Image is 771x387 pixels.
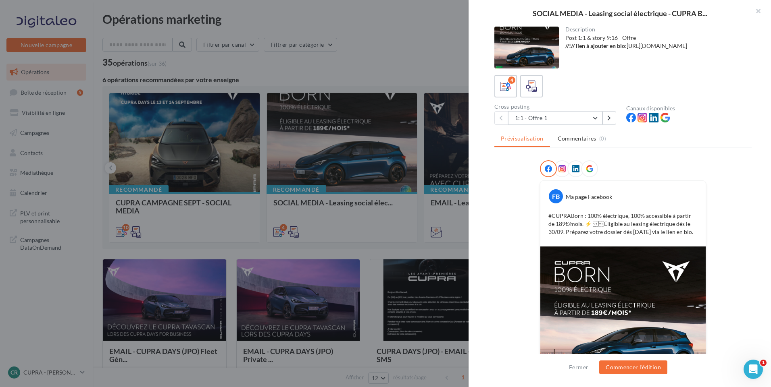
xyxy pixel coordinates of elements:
div: Description [565,27,746,32]
p: #CUPRABorn : 100% électrique, 100% accessible à partir de 189€/mois. ⚡️ Éligible au leasing élect... [548,212,698,236]
span: (0) [599,135,606,142]
button: Fermer [566,362,592,372]
div: 4 [508,77,515,84]
span: 1 [760,360,767,366]
iframe: Intercom live chat [744,360,763,379]
div: Cross-posting [494,104,620,110]
button: Commencer l'édition [599,360,667,374]
div: Canaux disponibles [626,106,752,111]
button: 1:1 - Offre 1 [508,111,602,125]
div: Ma page Facebook [566,193,612,201]
strong: //!// lien à ajouter en bio [565,42,625,49]
div: Post 1:1 & story 9:16 - Offre : [565,34,746,50]
span: SOCIAL MEDIA - Leasing social électrique - CUPRA B... [533,10,707,17]
span: Commentaires [558,135,596,143]
div: FB [549,189,563,203]
a: [URL][DOMAIN_NAME] [627,42,687,49]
